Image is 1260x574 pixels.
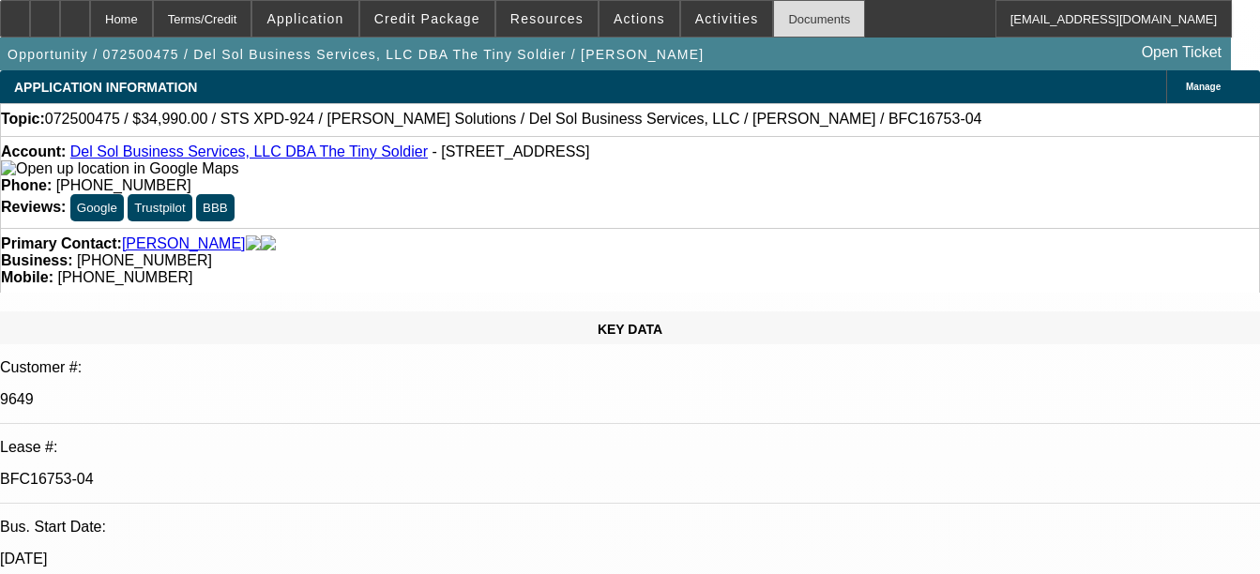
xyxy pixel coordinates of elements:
a: View Google Maps [1,160,238,176]
span: Activities [695,11,759,26]
button: BBB [196,194,235,221]
a: [PERSON_NAME] [122,235,246,252]
a: Open Ticket [1134,37,1229,68]
span: [PHONE_NUMBER] [56,177,191,193]
strong: Reviews: [1,199,66,215]
strong: Primary Contact: [1,235,122,252]
span: [PHONE_NUMBER] [57,269,192,285]
img: Open up location in Google Maps [1,160,238,177]
strong: Phone: [1,177,52,193]
span: APPLICATION INFORMATION [14,80,197,95]
span: Actions [614,11,665,26]
button: Resources [496,1,598,37]
strong: Topic: [1,111,45,128]
span: [PHONE_NUMBER] [77,252,212,268]
span: Manage [1186,82,1221,92]
button: Google [70,194,124,221]
button: Application [252,1,357,37]
button: Trustpilot [128,194,191,221]
button: Actions [600,1,679,37]
button: Activities [681,1,773,37]
img: linkedin-icon.png [261,235,276,252]
strong: Business: [1,252,72,268]
span: KEY DATA [598,322,662,337]
strong: Account: [1,143,66,159]
img: facebook-icon.png [246,235,261,252]
span: Resources [510,11,584,26]
span: Credit Package [374,11,480,26]
a: Del Sol Business Services, LLC DBA The Tiny Soldier [70,143,428,159]
span: Opportunity / 072500475 / Del Sol Business Services, LLC DBA The Tiny Soldier / [PERSON_NAME] [8,47,704,62]
span: Application [266,11,343,26]
span: 072500475 / $34,990.00 / STS XPD-924 / [PERSON_NAME] Solutions / Del Sol Business Services, LLC /... [45,111,982,128]
button: Credit Package [360,1,494,37]
span: - [STREET_ADDRESS] [432,143,589,159]
strong: Mobile: [1,269,53,285]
